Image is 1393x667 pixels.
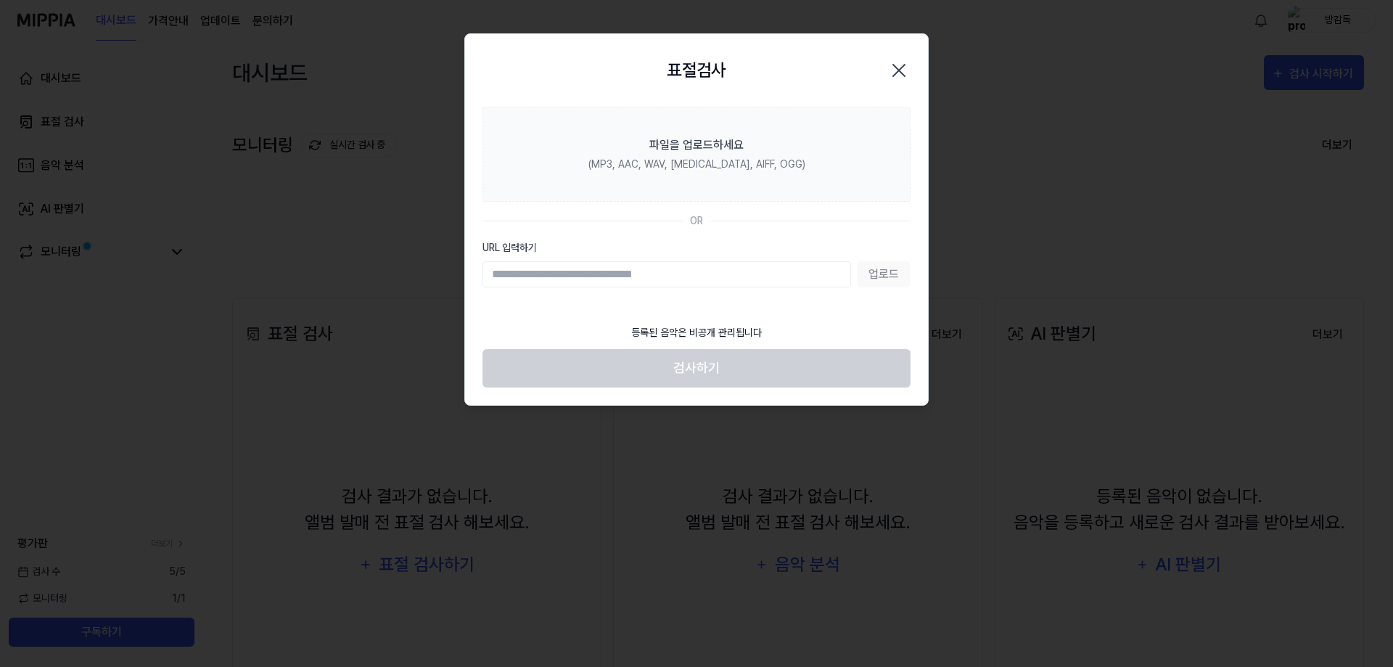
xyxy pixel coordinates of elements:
[482,240,911,255] label: URL 입력하기
[588,157,805,172] div: (MP3, AAC, WAV, [MEDICAL_DATA], AIFF, OGG)
[667,57,726,83] h2: 표절검사
[690,213,703,229] div: OR
[649,136,744,154] div: 파일을 업로드하세요
[622,316,771,349] div: 등록된 음악은 비공개 관리됩니다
